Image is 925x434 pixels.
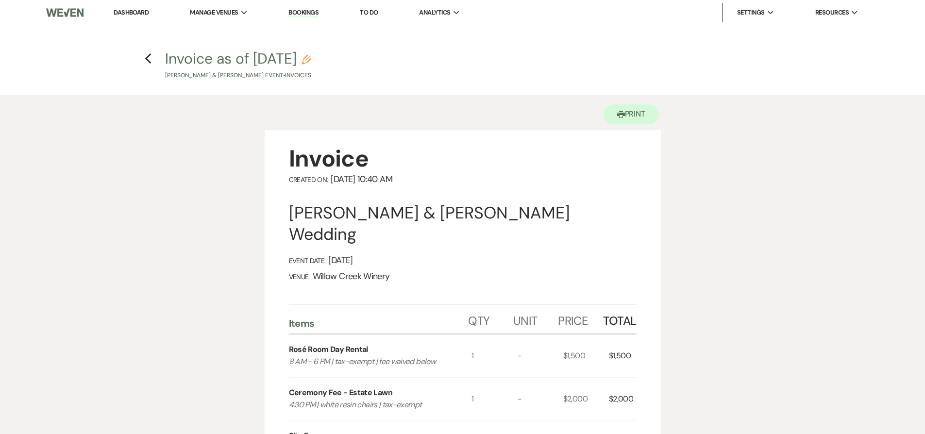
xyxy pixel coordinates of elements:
[360,8,378,17] a: To Do
[518,378,563,420] div: -
[46,2,83,23] img: Weven Logo
[419,8,450,17] span: Analytics
[563,334,609,377] div: $1,500
[604,104,659,124] button: Print
[165,71,311,80] p: [PERSON_NAME] & [PERSON_NAME] Event • Invoices
[737,8,765,17] span: Settings
[289,317,469,330] div: Items
[563,378,609,420] div: $2,000
[289,255,637,266] div: [DATE]
[468,304,513,334] div: Qty
[114,8,149,17] a: Dashboard
[289,399,454,411] p: 4:30 PM | white resin chairs | tax-exempt
[471,334,517,377] div: 1
[471,378,517,420] div: 1
[289,387,392,399] div: Ceremony Fee - Estate Lawn
[165,51,311,80] button: Invoice as of [DATE][PERSON_NAME] & [PERSON_NAME] Event•Invoices
[288,8,319,17] a: Bookings
[289,175,328,184] span: Created On:
[518,334,563,377] div: -
[190,8,238,17] span: Manage Venues
[289,272,310,281] span: Venue:
[289,355,454,368] p: 8 AM - 6 PM | tax-exempt | fee waived below
[558,304,603,334] div: Price
[289,202,637,245] div: [PERSON_NAME] & [PERSON_NAME] Wedding
[609,378,637,420] div: $2,000
[609,334,637,377] div: $1,500
[289,271,637,282] div: Willow Creek Winery
[289,344,368,355] div: Rosé Room Day Rental
[815,8,849,17] span: Resources
[289,256,326,265] span: Event Date:
[603,304,637,334] div: Total
[513,304,558,334] div: Unit
[289,174,637,185] div: [DATE] 10:40 AM
[289,144,637,174] div: Invoice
